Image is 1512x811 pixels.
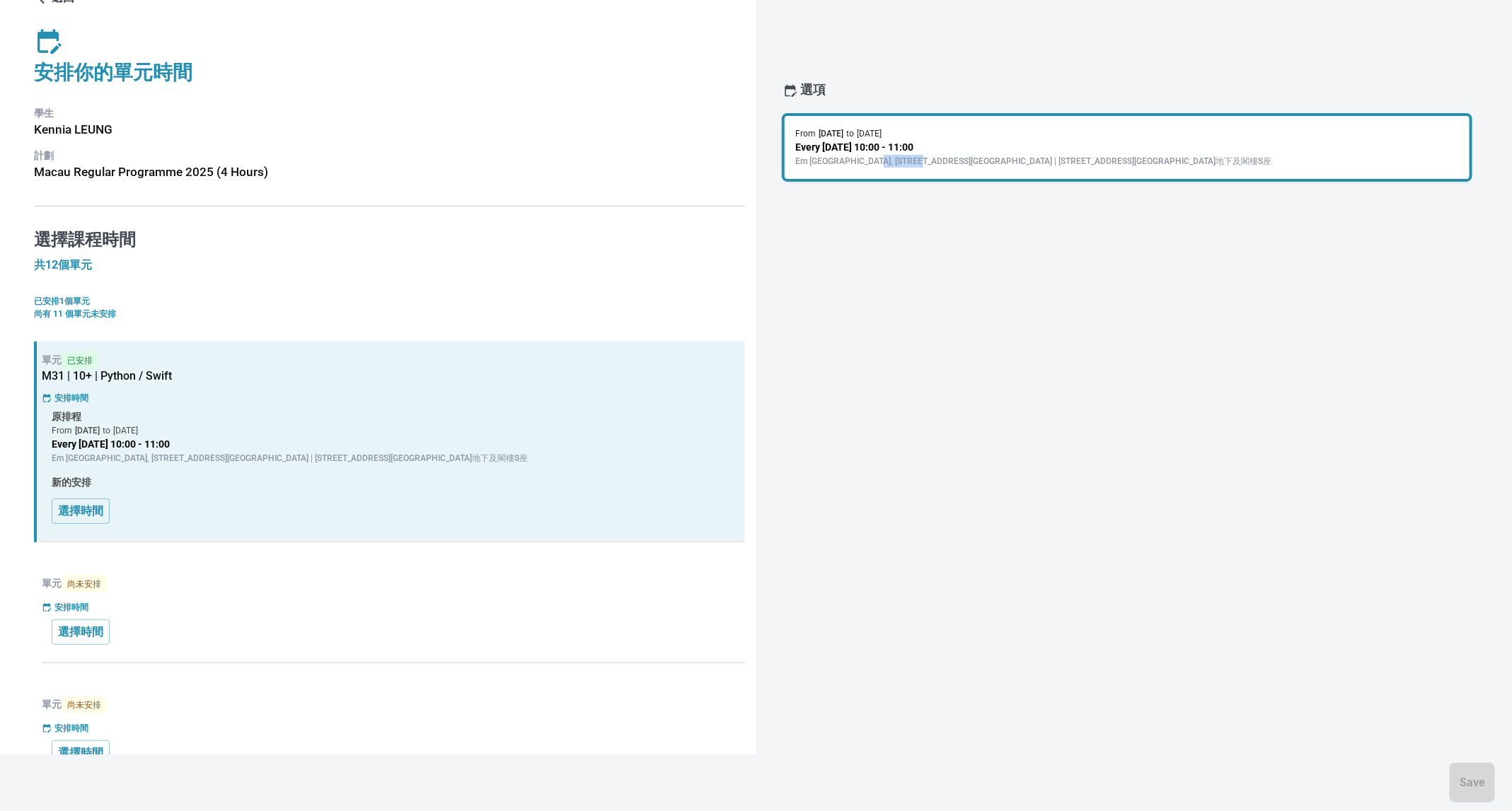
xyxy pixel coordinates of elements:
p: to [847,127,855,140]
p: to [103,424,110,437]
p: 新的安排 [52,476,735,490]
p: 單元 [42,352,745,369]
p: 已安排1個單元 [34,295,745,308]
p: [DATE] [113,424,138,437]
h5: M31 | 10+ | Python / Swift [42,369,745,383]
p: 選擇時間 [58,745,103,762]
button: 選擇時間 [52,619,110,645]
p: 學生 [34,106,745,121]
p: 單元 [42,696,745,713]
p: Em [GEOGRAPHIC_DATA], [STREET_ADDRESS][GEOGRAPHIC_DATA] | [STREET_ADDRESS][GEOGRAPHIC_DATA]地下及閣樓S座 [52,452,735,465]
h5: 共12個單元 [34,258,745,272]
p: 選擇時間 [58,624,103,641]
p: Em [GEOGRAPHIC_DATA], [STREET_ADDRESS][GEOGRAPHIC_DATA] | [STREET_ADDRESS][GEOGRAPHIC_DATA]地下及閣樓S座 [796,155,1459,168]
span: 尚未安排 [62,576,107,593]
p: 選項 [800,81,826,100]
p: [DATE] [819,127,844,140]
span: 已安排 [62,352,98,369]
p: Every [DATE] 10:00 - 11:00 [796,140,1459,155]
p: [DATE] [75,424,100,437]
h6: Macau Regular Programme 2025 (4 Hours) [34,163,745,182]
button: 選擇時間 [52,740,110,766]
p: 計劃 [34,148,745,163]
span: 尚未安排 [62,696,107,713]
p: 安排時間 [54,392,88,404]
h6: Kennia LEUNG [34,120,745,139]
h4: 安排你的單元時間 [34,60,745,85]
p: From [52,424,72,437]
p: [DATE] [858,127,882,140]
p: 選擇時間 [58,503,103,520]
button: 選擇時間 [52,498,110,524]
p: 尚有 11 個單元未安排 [34,308,745,320]
p: Every [DATE] 10:00 - 11:00 [52,437,735,452]
p: 安排時間 [54,722,88,735]
h4: 選擇課程時間 [34,229,745,250]
p: From [796,127,816,140]
p: 單元 [42,576,745,593]
p: 原排程 [52,410,735,424]
p: 安排時間 [54,601,88,614]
